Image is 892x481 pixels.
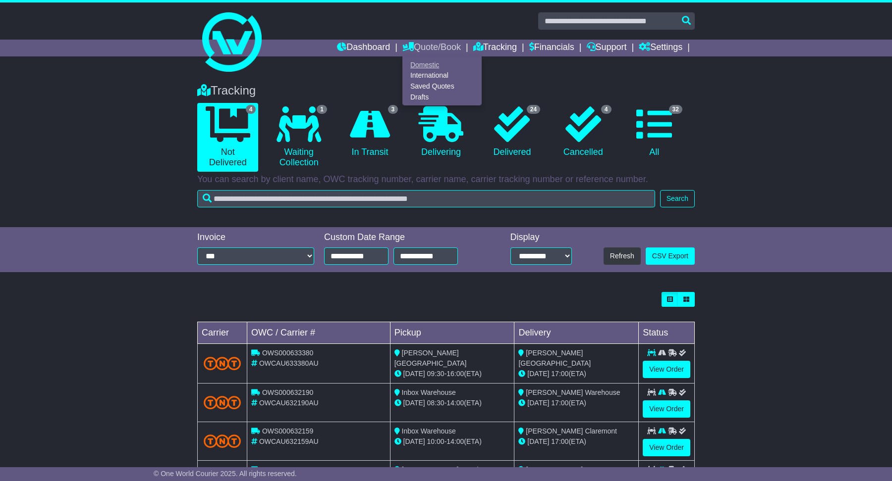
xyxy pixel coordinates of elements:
span: [DATE] [527,399,549,407]
span: 1 [317,105,327,114]
span: [DATE] [527,437,549,445]
span: 17:00 [551,437,568,445]
img: TNT_Domestic.png [204,396,241,409]
a: View Order [643,400,690,418]
div: Tracking [192,84,700,98]
span: © One World Courier 2025. All rights reserved. [154,470,297,478]
span: 4 [601,105,612,114]
span: [PERSON_NAME] [GEOGRAPHIC_DATA] [394,349,467,367]
td: Delivery [514,322,639,344]
span: OWCAU632159AU [259,437,319,445]
td: Carrier [198,322,247,344]
span: Inbox Warehouse [402,388,456,396]
span: 32 [669,105,682,114]
a: 32 All [624,103,685,161]
div: (ETA) [518,398,634,408]
span: [PERSON_NAME] Warehouse [402,466,496,474]
img: TNT_Domestic.png [204,357,241,370]
a: Quote/Book [402,40,461,56]
a: Drafts [403,92,481,102]
span: 14:00 [446,399,464,407]
div: Invoice [197,232,314,243]
div: - (ETA) [394,436,510,447]
span: OWS000632159 [262,427,314,435]
span: [DATE] [403,370,425,378]
span: OWCAU633380AU [259,359,319,367]
span: [PERSON_NAME] Claremont [526,427,617,435]
span: [PERSON_NAME][GEOGRAPHIC_DATA] [518,349,591,367]
a: Settings [639,40,682,56]
a: 4 Not Delivered [197,103,258,172]
p: You can search by client name, OWC tracking number, carrier name, carrier tracking number or refe... [197,174,695,185]
span: 09:30 [427,370,445,378]
a: View Order [643,439,690,456]
div: Custom Date Range [324,232,483,243]
a: Tracking [473,40,517,56]
a: Delivering [410,103,471,161]
span: OWCAU632190AU [259,399,319,407]
div: (ETA) [518,436,634,447]
div: Quote/Book [402,56,482,105]
span: [DATE] [403,399,425,407]
span: [DATE] [527,370,549,378]
span: 24 [527,105,540,114]
span: 3 [388,105,398,114]
span: 17:00 [551,399,568,407]
a: Domestic [403,59,481,70]
span: [PERSON_NAME] Warehouse [526,388,620,396]
a: Financials [529,40,574,56]
span: [DATE] [403,437,425,445]
button: Refresh [604,247,641,265]
span: 4 [246,105,256,114]
div: (ETA) [518,369,634,379]
a: 1 Waiting Collection [268,103,329,172]
a: View Order [643,361,690,378]
a: Dashboard [337,40,390,56]
span: 10:00 [427,437,445,445]
span: OWS000633380 [262,349,314,357]
span: 08:30 [427,399,445,407]
td: Status [639,322,695,344]
button: Search [660,190,695,207]
div: Display [510,232,572,243]
span: OWS000632190 [262,388,314,396]
a: Saved Quotes [403,81,481,92]
td: Pickup [390,322,514,344]
div: - (ETA) [394,369,510,379]
span: 17:00 [551,370,568,378]
a: 3 In Transit [339,103,400,161]
td: OWC / Carrier # [247,322,390,344]
span: 16:00 [446,370,464,378]
img: TNT_Domestic.png [204,434,241,448]
a: 24 Delivered [482,103,543,161]
a: CSV Export [646,247,695,265]
div: - (ETA) [394,398,510,408]
span: AFSS001234 [262,466,303,474]
a: Support [587,40,627,56]
span: 14:00 [446,437,464,445]
a: International [403,70,481,81]
a: 4 Cancelled [553,103,613,161]
span: Inbox Warehouse [402,427,456,435]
